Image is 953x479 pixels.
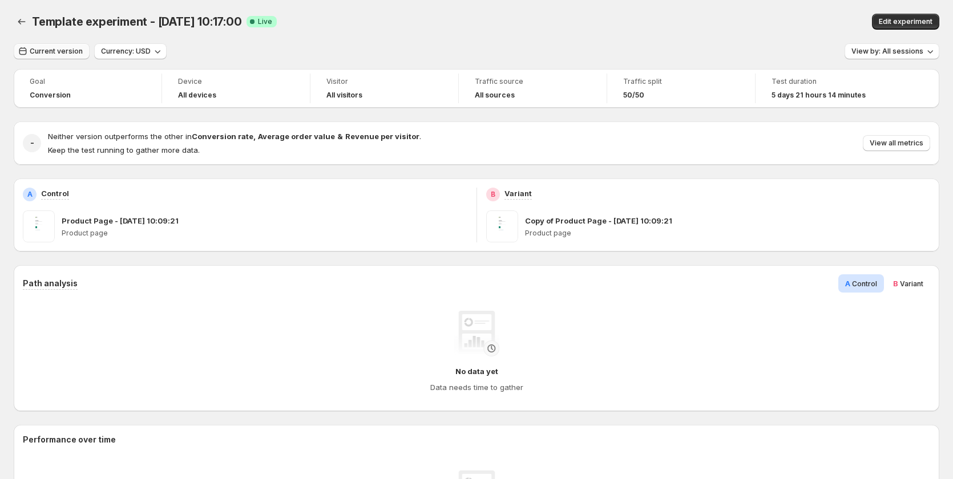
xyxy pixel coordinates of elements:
[62,229,467,238] p: Product page
[475,76,591,101] a: Traffic sourceAll sources
[491,190,495,199] h2: B
[430,381,523,393] h4: Data needs time to gather
[41,188,69,199] p: Control
[32,15,242,29] span: Template experiment - [DATE] 10:17:00
[27,190,33,199] h2: A
[455,366,498,377] h4: No data yet
[258,132,335,141] strong: Average order value
[772,91,866,100] span: 5 days 21 hours 14 minutes
[30,47,83,56] span: Current version
[900,279,923,288] span: Variant
[178,77,294,86] span: Device
[14,14,30,30] button: Back
[326,77,442,86] span: Visitor
[475,91,515,100] h4: All sources
[101,47,151,56] span: Currency: USD
[253,132,256,141] strong: ,
[94,43,167,59] button: Currency: USD
[845,43,939,59] button: View by: All sessions
[879,17,932,26] span: Edit experiment
[772,76,888,101] a: Test duration5 days 21 hours 14 minutes
[486,210,518,242] img: Copy of Product Page - Aug 19, 10:09:21
[14,43,90,59] button: Current version
[454,311,499,356] img: No data yet
[623,76,739,101] a: Traffic split50/50
[30,77,146,86] span: Goal
[345,132,419,141] strong: Revenue per visitor
[870,139,923,148] span: View all metrics
[326,76,442,101] a: VisitorAll visitors
[62,215,179,226] p: Product Page - [DATE] 10:09:21
[23,434,930,445] h2: Performance over time
[852,279,877,288] span: Control
[48,145,200,155] span: Keep the test running to gather more data.
[30,91,71,100] span: Conversion
[851,47,923,56] span: View by: All sessions
[475,77,591,86] span: Traffic source
[23,210,55,242] img: Product Page - Aug 19, 10:09:21
[623,91,644,100] span: 50/50
[337,132,343,141] strong: &
[48,132,421,141] span: Neither version outperforms the other in .
[326,91,362,100] h4: All visitors
[525,215,672,226] p: Copy of Product Page - [DATE] 10:09:21
[623,77,739,86] span: Traffic split
[192,132,253,141] strong: Conversion rate
[30,137,34,149] h2: -
[893,279,898,288] span: B
[872,14,939,30] button: Edit experiment
[845,279,850,288] span: A
[23,278,78,289] h3: Path analysis
[772,77,888,86] span: Test duration
[178,91,216,100] h4: All devices
[863,135,930,151] button: View all metrics
[30,76,146,101] a: GoalConversion
[504,188,532,199] p: Variant
[525,229,931,238] p: Product page
[178,76,294,101] a: DeviceAll devices
[258,17,272,26] span: Live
